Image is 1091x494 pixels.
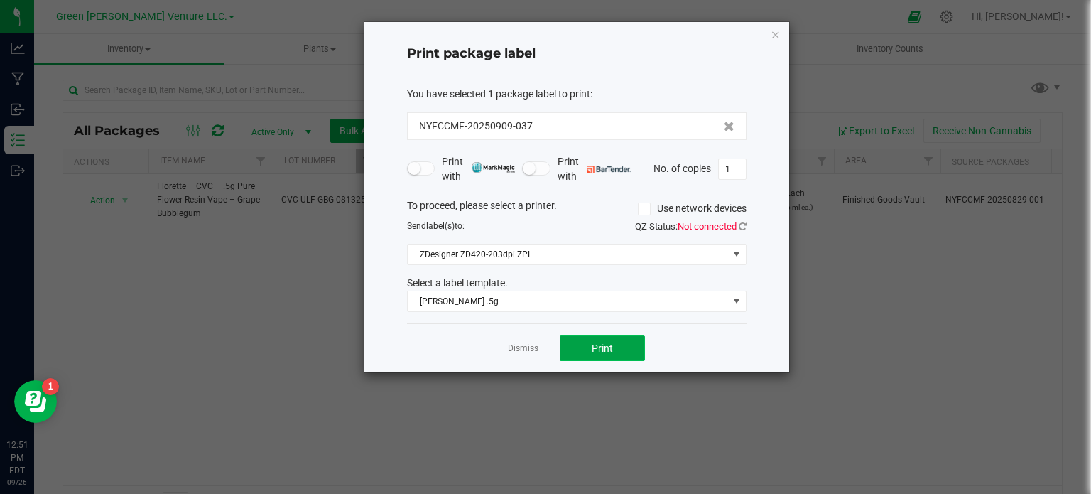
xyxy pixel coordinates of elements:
button: Print [560,335,645,361]
span: [PERSON_NAME] .5g [408,291,728,311]
span: QZ Status: [635,221,747,232]
img: bartender.png [587,166,631,173]
span: NYFCCMF-20250909-037 [419,119,533,134]
span: Not connected [678,221,737,232]
div: : [407,87,747,102]
span: Print with [558,154,631,184]
span: Send to: [407,221,465,231]
iframe: Resource center [14,380,57,423]
span: Print [592,343,613,354]
div: Select a label template. [396,276,757,291]
img: mark_magic_cybra.png [472,162,515,173]
span: ZDesigner ZD420-203dpi ZPL [408,245,728,264]
span: label(s) [426,221,455,231]
a: Dismiss [508,343,538,355]
span: Print with [442,154,515,184]
span: No. of copies [653,162,711,173]
h4: Print package label [407,45,747,63]
div: To proceed, please select a printer. [396,198,757,220]
iframe: Resource center unread badge [42,378,59,395]
span: You have selected 1 package label to print [407,88,590,100]
label: Use network devices [638,201,747,216]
